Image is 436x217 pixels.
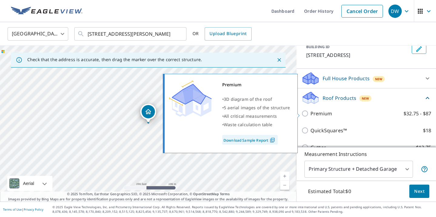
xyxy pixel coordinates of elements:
span: All critical measurements [224,113,277,119]
button: Next [409,185,429,198]
button: Close [275,56,283,64]
div: Aerial [21,176,36,191]
img: Pdf Icon [268,137,277,143]
div: Primary Structure + Detached Garage [304,161,413,178]
p: Premium [310,110,332,117]
p: © 2025 Eagle View Technologies, Inc. and Pictometry International Corp. All Rights Reserved. Repo... [52,205,433,214]
div: • [222,120,290,129]
img: EV Logo [11,7,82,16]
span: © 2025 TomTom, Earthstar Geographics SIO, © 2025 Microsoft Corporation, © [67,192,230,197]
a: Current Level 17, Zoom In [280,172,289,181]
span: Next [414,188,424,195]
button: Edit building 1 [412,44,426,54]
p: BUILDING ID [306,44,330,49]
a: Current Level 17, Zoom Out [280,181,289,190]
input: Search by address or latitude-longitude [88,25,174,42]
div: Dropped pin, building 1, Residential property, 29331 Summit Ridge Dr Boerne, TX 78015 [140,104,156,123]
div: • [222,104,290,112]
a: Terms of Use [3,207,22,212]
div: • [222,112,290,120]
p: Check that the address is accurate, then drag the marker over the correct structure. [27,57,202,62]
div: Roof ProductsNew [301,91,431,105]
p: Measurement Instructions [304,150,428,158]
span: Your report will include the primary structure and a detached garage if one exists. [421,166,428,173]
div: • [222,95,290,104]
p: $13.75 [416,144,431,151]
p: Gutter [310,144,326,151]
a: OpenStreetMap [193,192,219,196]
img: Premium [169,81,212,117]
p: | [3,208,43,211]
span: Upload Blueprint [210,30,247,38]
span: 3D diagram of the roof [224,96,272,102]
a: Upload Blueprint [205,27,251,41]
p: $32.75 - $87 [404,110,431,117]
a: Terms [220,192,230,196]
p: Estimated Total: $0 [303,185,356,198]
div: Aerial [7,176,52,191]
p: QuickSquares™ [310,127,347,134]
a: Cancel Order [341,5,383,18]
div: OR [193,27,252,41]
span: 5 aerial images of the structure [224,105,290,110]
div: [GEOGRAPHIC_DATA] [8,25,68,42]
span: Waste calculation table [224,122,272,127]
span: New [362,96,369,101]
div: DW [388,5,402,18]
div: Premium [222,81,290,89]
p: [STREET_ADDRESS] [306,51,409,59]
a: Download Sample Report [222,135,278,145]
p: Full House Products [323,75,370,82]
p: Roof Products [323,94,356,102]
p: $18 [423,127,431,134]
div: Full House ProductsNew [301,71,431,86]
span: New [375,77,382,81]
a: Privacy Policy [24,207,43,212]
